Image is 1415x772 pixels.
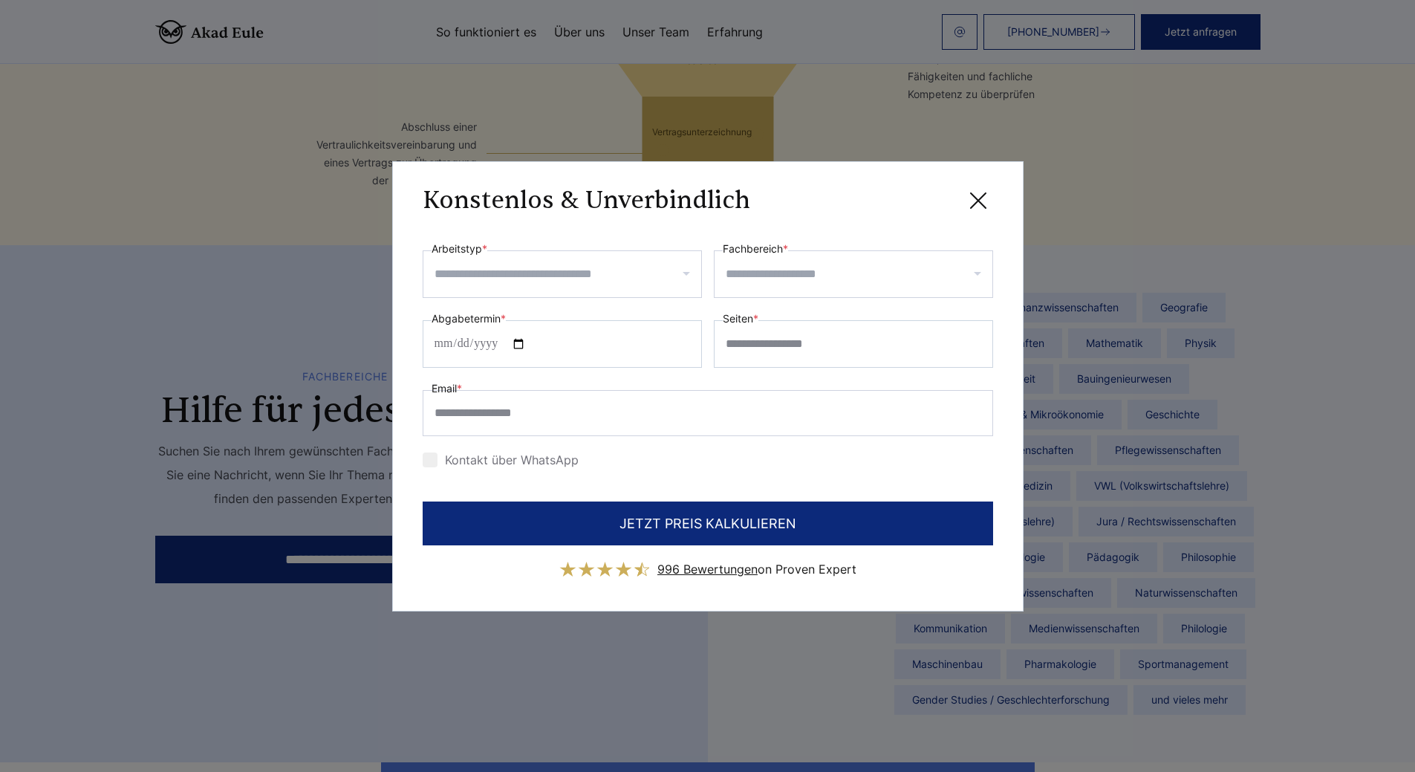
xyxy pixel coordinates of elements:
div: on Proven Expert [657,557,856,581]
label: Seiten [723,310,758,328]
label: Fachbereich [723,240,788,258]
span: 996 Bewertungen [657,562,758,577]
label: Arbeitstyp [432,240,487,258]
label: Abgabetermin [432,310,506,328]
h3: Konstenlos & Unverbindlich [423,186,750,215]
button: JETZT PREIS KALKULIEREN [423,502,993,545]
label: Kontakt über WhatsApp [423,453,579,467]
label: Email [432,380,462,398]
